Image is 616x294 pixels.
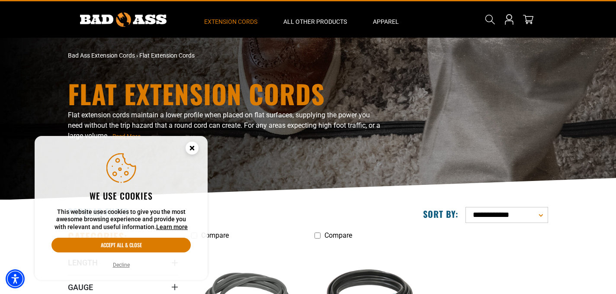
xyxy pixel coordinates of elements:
summary: Extension Cords [191,1,270,38]
a: Bad Ass Extension Cords [68,52,135,59]
div: Accessibility Menu [6,269,25,288]
a: Open this option [502,1,516,38]
summary: Apparel [360,1,412,38]
button: Accept all & close [51,238,191,252]
a: cart [521,14,535,25]
p: This website uses cookies to give you the most awesome browsing experience and provide you with r... [51,208,191,231]
summary: All Other Products [270,1,360,38]
span: Extension Cords [204,18,257,26]
span: All Other Products [283,18,347,26]
nav: breadcrumbs [68,51,384,60]
button: Decline [110,261,132,269]
span: Gauge [68,282,93,292]
a: This website uses cookies to give you the most awesome browsing experience and provide you with r... [156,223,188,230]
h1: Flat Extension Cords [68,81,384,107]
button: Close this option [176,136,208,163]
span: Compare [201,231,229,239]
h2: We use cookies [51,190,191,201]
aside: Cookie Consent [35,136,208,281]
span: Flat Extension Cords [139,52,195,59]
span: › [136,52,138,59]
summary: Search [483,13,497,26]
span: Compare [324,231,352,239]
span: Flat extension cords maintain a lower profile when placed on flat surfaces, supplying the power y... [68,111,380,140]
img: Bad Ass Extension Cords [80,13,167,27]
span: Read More [112,133,141,139]
span: Apparel [373,18,399,26]
label: Sort by: [423,208,459,220]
